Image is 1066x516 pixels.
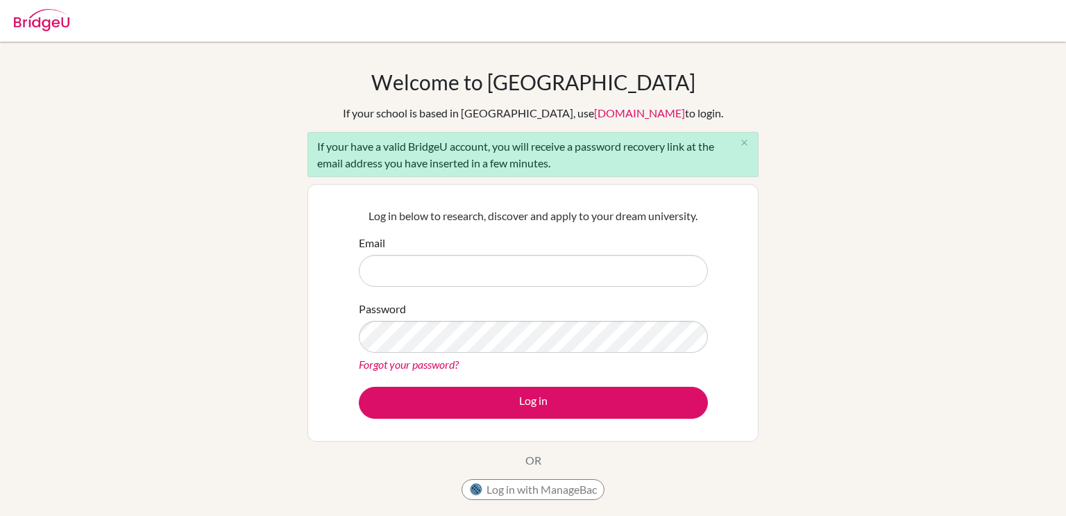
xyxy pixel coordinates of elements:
p: Log in below to research, discover and apply to your dream university. [359,208,708,224]
img: Bridge-U [14,9,69,31]
h1: Welcome to [GEOGRAPHIC_DATA] [371,69,695,94]
i: close [739,138,750,148]
button: Log in with ManageBac [462,479,604,500]
button: Log in [359,387,708,419]
a: [DOMAIN_NAME] [594,106,685,119]
p: OR [525,452,541,469]
label: Password [359,301,406,317]
button: Close [730,133,758,153]
a: Forgot your password? [359,358,459,371]
div: If your school is based in [GEOGRAPHIC_DATA], use to login. [343,105,723,122]
label: Email [359,235,385,251]
div: If your have a valid BridgeU account, you will receive a password recovery link at the email addr... [307,132,759,177]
